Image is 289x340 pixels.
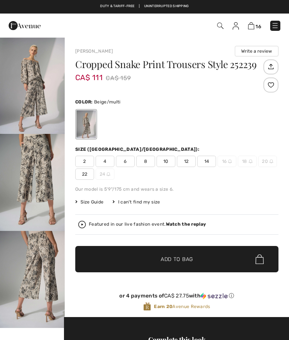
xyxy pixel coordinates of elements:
button: Write a review [235,46,278,56]
img: 1ère Avenue [9,18,41,33]
div: or 4 payments ofCA$ 27.75withSezzle Click to learn more about Sezzle [75,293,278,302]
span: 4 [96,156,114,167]
a: 16 [248,22,261,30]
img: Avenue Rewards [143,302,151,311]
span: 12 [177,156,196,167]
img: ring-m.svg [106,172,110,176]
img: Watch the replay [78,221,86,228]
span: Size Guide [75,199,103,205]
div: Featured in our live fashion event. [89,222,206,227]
img: Menu [271,22,279,29]
img: Bag.svg [256,254,264,264]
img: Sezzle [201,293,228,299]
img: Search [217,23,224,29]
div: or 4 payments of with [75,293,278,299]
span: 16 [256,24,261,29]
button: Add to Bag [75,246,278,272]
span: 20 [258,156,277,167]
span: 8 [136,156,155,167]
div: Beige/multi [76,110,96,138]
span: 2 [75,156,94,167]
span: 6 [116,156,135,167]
span: Add to Bag [161,255,193,263]
img: ring-m.svg [249,159,252,163]
div: Our model is 5'9"/175 cm and wears a size 6. [75,186,278,193]
a: 1ère Avenue [9,22,41,29]
span: 18 [238,156,257,167]
span: CA$ 159 [106,73,131,84]
span: Color: [75,99,93,105]
img: ring-m.svg [228,159,232,163]
img: My Info [233,22,239,30]
div: I can't find my size [113,199,160,205]
a: [PERSON_NAME] [75,49,113,54]
span: CA$ 111 [75,65,103,82]
div: Size ([GEOGRAPHIC_DATA]/[GEOGRAPHIC_DATA]): [75,146,201,153]
img: ring-m.svg [269,159,273,163]
span: 22 [75,168,94,180]
span: CA$ 27.75 [164,293,189,299]
span: Avenue Rewards [154,303,210,310]
span: Beige/multi [94,99,120,105]
img: Shopping Bag [248,22,254,29]
span: 10 [157,156,175,167]
strong: Earn 20 [154,304,172,309]
img: Share [265,60,277,73]
span: 16 [218,156,236,167]
span: 24 [96,168,114,180]
h1: Cropped Snake Print Trousers Style 252239 [75,59,262,69]
span: 14 [197,156,216,167]
strong: Watch the replay [166,222,206,227]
